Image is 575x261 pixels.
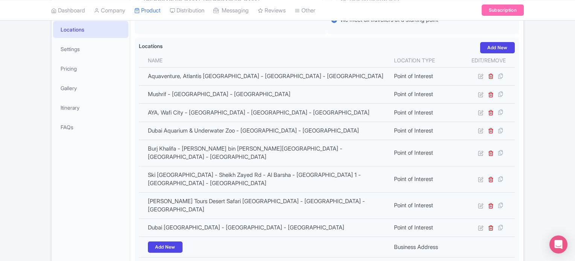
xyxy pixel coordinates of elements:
a: Pricing [53,60,128,77]
div: Open Intercom Messenger [549,235,567,253]
td: Point of Interest [389,192,462,219]
td: Point of Interest [389,67,462,85]
td: Point of Interest [389,85,462,103]
a: Subscription [482,5,524,16]
a: Gallery [53,80,128,97]
td: [PERSON_NAME] Tours Desert Safari [GEOGRAPHIC_DATA] - [GEOGRAPHIC_DATA] - [GEOGRAPHIC_DATA] [139,192,389,219]
td: Business Address [389,237,462,258]
td: Point of Interest [389,166,462,192]
td: Mushrif - [GEOGRAPHIC_DATA] - [GEOGRAPHIC_DATA] [139,85,389,103]
a: Locations [53,21,128,38]
td: Point of Interest [389,122,462,140]
td: Dubai Aquarium & Underwater Zoo - [GEOGRAPHIC_DATA] - [GEOGRAPHIC_DATA] [139,122,389,140]
td: Burj Khalifa - [PERSON_NAME] bin [PERSON_NAME][GEOGRAPHIC_DATA] - [GEOGRAPHIC_DATA] - [GEOGRAPHIC... [139,140,389,166]
a: Add New [480,42,515,53]
td: AYA, Wafi City - [GEOGRAPHIC_DATA] - [GEOGRAPHIC_DATA] - [GEOGRAPHIC_DATA] [139,104,389,122]
a: Add New [148,241,183,253]
th: Location type [389,53,462,68]
a: FAQs [53,119,128,136]
td: Point of Interest [389,140,462,166]
label: Locations [139,42,163,50]
td: Dubai [GEOGRAPHIC_DATA] - [GEOGRAPHIC_DATA] - [GEOGRAPHIC_DATA] [139,219,389,237]
th: Name [139,53,389,68]
a: Settings [53,41,128,57]
td: Point of Interest [389,219,462,237]
td: Ski [GEOGRAPHIC_DATA] - Sheikh Zayed Rd - Al Barsha - [GEOGRAPHIC_DATA] 1 - [GEOGRAPHIC_DATA] - [... [139,166,389,192]
td: Point of Interest [389,104,462,122]
th: Edit/Remove [462,53,515,68]
a: Itinerary [53,99,128,116]
td: Aquaventure, Atlantis [GEOGRAPHIC_DATA] - [GEOGRAPHIC_DATA] - [GEOGRAPHIC_DATA] [139,67,389,85]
